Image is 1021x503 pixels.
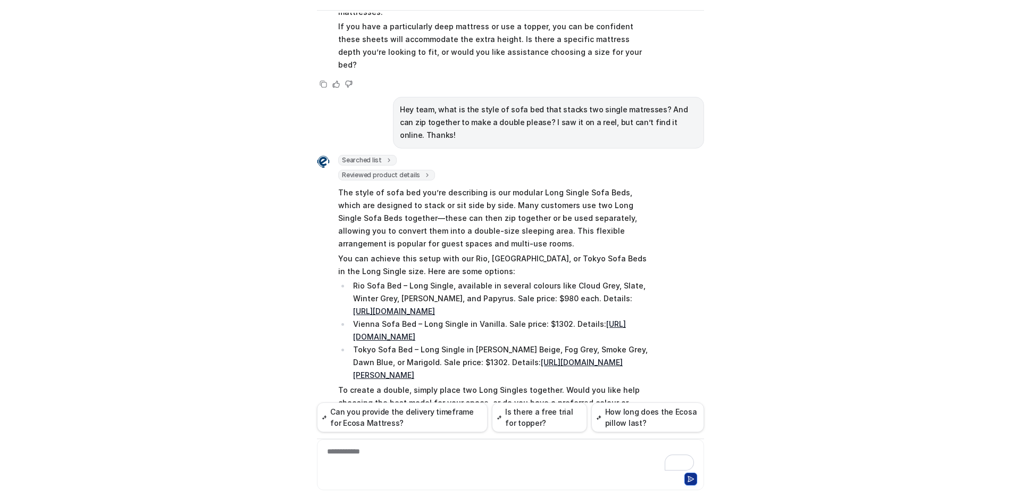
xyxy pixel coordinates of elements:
li: Vienna Sofa Bed – Long Single in Vanilla. Sale price: $1302. Details: [350,318,649,343]
p: The style of sofa bed you’re describing is our modular Long Single Sofa Beds, which are designed ... [338,186,649,250]
p: You can achieve this setup with our Rio, [GEOGRAPHIC_DATA], or Tokyo Sofa Beds in the Long Single... [338,252,649,278]
p: To create a double, simply place two Long Singles together. Would you like help choosing the best... [338,384,649,422]
button: Is there a free trial for topper? [492,402,587,432]
a: [URL][DOMAIN_NAME] [353,307,435,316]
li: Tokyo Sofa Bed – Long Single in [PERSON_NAME] Beige, Fog Grey, Smoke Grey, Dawn Blue, or Marigold... [350,343,649,382]
p: If you have a particularly deep mattress or use a topper, you can be confident these sheets will ... [338,20,649,71]
button: How long does the Ecosa pillow last? [591,402,704,432]
div: To enrich screen reader interactions, please activate Accessibility in Grammarly extension settings [320,446,701,471]
span: Searched list [338,155,397,166]
img: Widget [317,155,330,168]
p: Hey team, what is the style of sofa bed that stacks two single matresses? And can zip together to... [400,103,697,142]
li: Rio Sofa Bed – Long Single, available in several colours like Cloud Grey, Slate, Winter Grey, [PE... [350,279,649,318]
button: Can you provide the delivery timeframe for Ecosa Mattress? [317,402,488,432]
span: Reviewed product details [338,170,435,180]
